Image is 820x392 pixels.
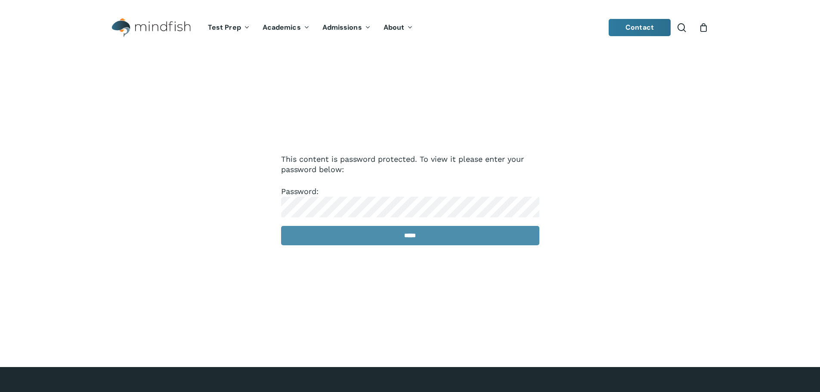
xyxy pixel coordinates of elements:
a: Admissions [316,24,377,31]
a: Cart [699,23,709,32]
span: About [384,23,405,32]
p: This content is password protected. To view it please enter your password below: [281,154,539,186]
input: Password: [281,197,539,217]
a: Test Prep [201,24,256,31]
span: Test Prep [208,23,241,32]
header: Main Menu [100,12,720,44]
a: About [377,24,420,31]
a: Contact [609,19,671,36]
span: Academics [263,23,301,32]
span: Contact [625,23,654,32]
span: Admissions [322,23,362,32]
a: Academics [256,24,316,31]
nav: Main Menu [201,12,419,44]
label: Password: [281,187,539,211]
iframe: Chatbot [763,335,808,380]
